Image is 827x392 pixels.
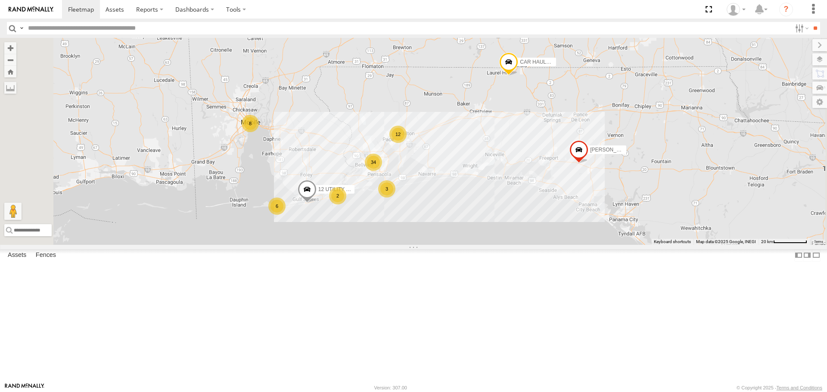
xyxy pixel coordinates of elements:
[803,249,811,262] label: Dock Summary Table to the Right
[365,154,382,171] div: 34
[814,240,823,243] a: Terms (opens in new tab)
[520,59,576,65] span: CAR HAULER TRAILER
[759,239,810,245] button: Map Scale: 20 km per 75 pixels
[4,82,16,94] label: Measure
[777,385,822,390] a: Terms and Conditions
[9,6,53,12] img: rand-logo.svg
[374,385,407,390] div: Version: 307.00
[4,203,22,220] button: Drag Pegman onto the map to open Street View
[4,42,16,54] button: Zoom in
[18,22,25,34] label: Search Query
[378,180,395,198] div: 3
[318,186,368,192] span: 12 UTILITY TRAILER
[4,66,16,77] button: Zoom Home
[779,3,793,16] i: ?
[696,239,756,244] span: Map data ©2025 Google, INEGI
[5,383,44,392] a: Visit our Website
[389,126,407,143] div: 12
[724,3,749,16] div: William Pittman
[329,187,346,204] div: 2
[761,239,773,244] span: 20 km
[242,115,259,132] div: 8
[268,198,286,215] div: 6
[812,96,827,108] label: Map Settings
[654,239,691,245] button: Keyboard shortcuts
[3,250,31,262] label: Assets
[4,54,16,66] button: Zoom out
[737,385,822,390] div: © Copyright 2025 -
[812,249,821,262] label: Hide Summary Table
[31,250,60,262] label: Fences
[794,249,803,262] label: Dock Summary Table to the Left
[792,22,810,34] label: Search Filter Options
[590,147,633,153] span: [PERSON_NAME]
